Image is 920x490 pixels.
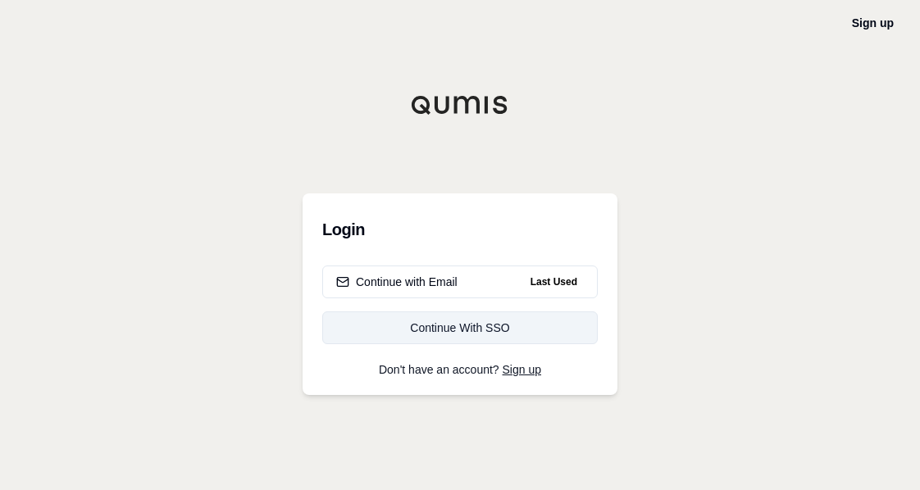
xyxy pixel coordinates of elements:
button: Continue with EmailLast Used [322,265,598,298]
a: Sign up [503,363,541,376]
div: Continue with Email [336,274,458,290]
p: Don't have an account? [322,364,598,375]
h3: Login [322,213,598,246]
img: Qumis [411,95,509,115]
a: Continue With SSO [322,311,598,344]
a: Sign up [852,16,894,29]
div: Continue With SSO [336,320,584,336]
span: Last Used [524,272,584,292]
